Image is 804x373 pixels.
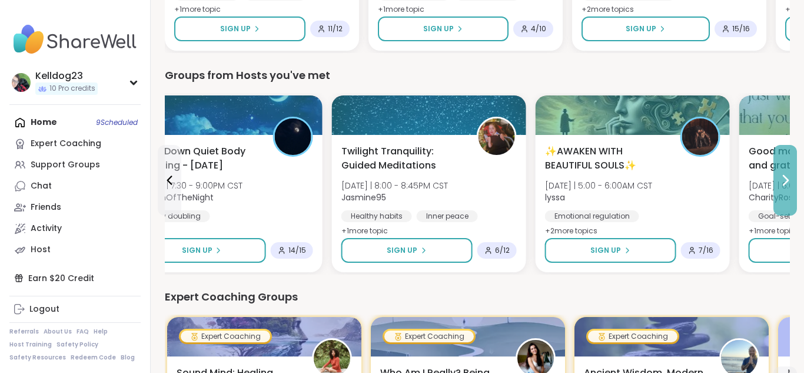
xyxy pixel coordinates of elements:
[9,328,39,336] a: Referrals
[479,118,515,155] img: Jasmine95
[9,154,141,176] a: Support Groups
[341,144,464,173] span: Twilight Tranquility: Guided Meditations
[288,246,306,255] span: 14 / 15
[138,144,260,173] span: Wind Down Quiet Body Doubling - [DATE]
[682,118,719,155] img: lyssa
[77,328,89,336] a: FAQ
[582,16,710,41] button: Sign Up
[749,192,797,203] b: CharityRoss
[378,16,509,41] button: Sign Up
[138,210,210,222] div: Body doubling
[57,341,98,349] a: Safety Policy
[31,244,51,256] div: Host
[44,328,72,336] a: About Us
[341,238,473,263] button: Sign Up
[29,303,59,315] div: Logout
[94,328,108,336] a: Help
[71,354,116,362] a: Redeem Code
[9,218,141,239] a: Activity
[31,138,101,150] div: Expert Coaching
[9,197,141,218] a: Friends
[31,159,100,171] div: Support Groups
[9,133,141,154] a: Expert Coaching
[545,144,667,173] span: ✨AWAKEN WITH BEAUTIFUL SOULS✨
[588,331,677,342] div: Expert Coaching
[138,180,242,192] span: [DATE] | 7:30 - 9:00PM CST
[182,245,212,256] span: Sign Up
[31,223,62,235] div: Activity
[9,239,141,260] a: Host
[35,70,98,82] div: Kelldog23
[387,245,417,256] span: Sign Up
[165,67,790,84] div: Groups from Hosts you've met
[220,24,251,34] span: Sign Up
[545,238,676,263] button: Sign Up
[495,246,510,255] span: 6 / 12
[341,180,448,192] span: [DATE] | 8:00 - 8:45PM CST
[275,118,311,155] img: QueenOfTheNight
[121,354,135,362] a: Blog
[341,210,412,222] div: Healthy habits
[31,180,52,192] div: Chat
[384,331,474,342] div: Expert Coaching
[181,331,270,342] div: Expert Coaching
[423,24,454,34] span: Sign Up
[531,24,546,34] span: 4 / 10
[545,210,639,222] div: Emotional regulation
[49,84,95,94] span: 10 Pro credits
[9,299,141,320] a: Logout
[699,246,713,255] span: 7 / 16
[12,73,31,92] img: Kelldog23
[328,24,343,34] span: 11 / 12
[417,210,478,222] div: Inner peace
[174,16,305,41] button: Sign Up
[341,192,386,203] b: Jasmine95
[9,268,141,289] div: Earn $20 Credit
[545,180,652,192] span: [DATE] | 5:00 - 6:00AM CST
[9,176,141,197] a: Chat
[545,192,565,203] b: lyssa
[9,354,66,362] a: Safety Resources
[626,24,656,34] span: Sign Up
[138,238,266,263] button: Sign Up
[590,245,621,256] span: Sign Up
[31,202,61,213] div: Friends
[9,341,52,349] a: Host Training
[165,289,790,305] div: Expert Coaching Groups
[9,19,141,60] img: ShareWell Nav Logo
[138,192,214,203] b: QueenOfTheNight
[732,24,750,34] span: 15 / 16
